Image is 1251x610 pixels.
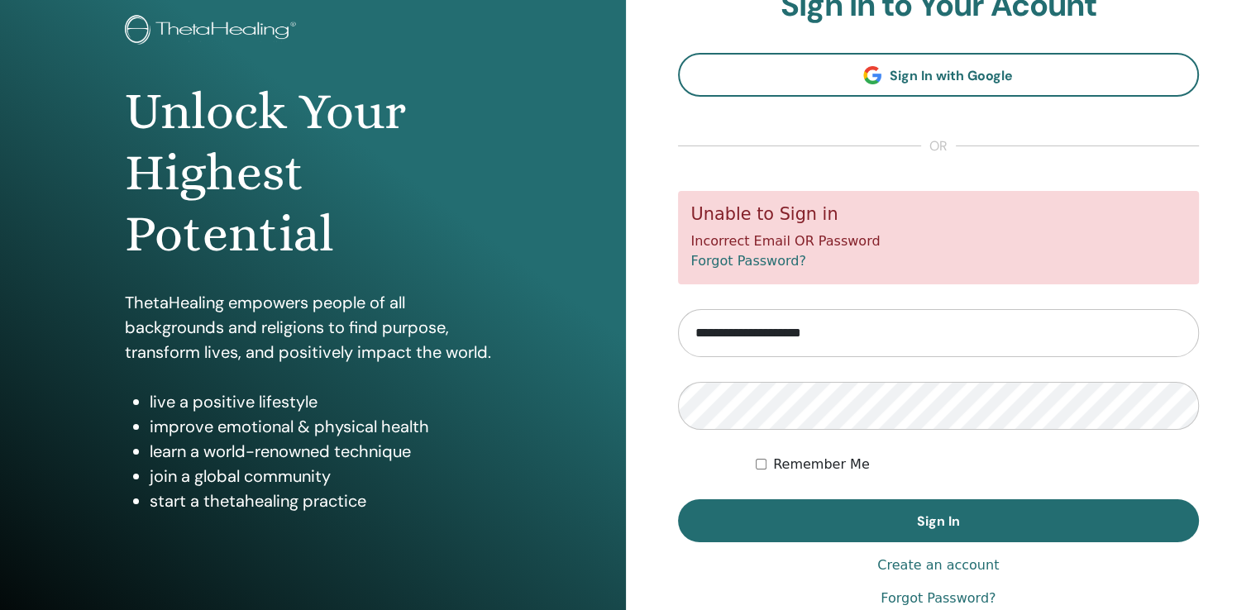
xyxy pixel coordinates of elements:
[890,67,1013,84] span: Sign In with Google
[125,81,500,265] h1: Unlock Your Highest Potential
[756,455,1199,474] div: Keep me authenticated indefinitely or until I manually logout
[917,512,960,530] span: Sign In
[150,464,500,488] li: join a global community
[150,439,500,464] li: learn a world-renowned technique
[877,555,999,575] a: Create an account
[678,499,1200,542] button: Sign In
[150,488,500,513] li: start a thetahealing practice
[678,53,1200,97] a: Sign In with Google
[881,589,996,608] a: Forgot Password?
[678,191,1200,284] div: Incorrect Email OR Password
[691,253,806,269] a: Forgot Password?
[773,455,870,474] label: Remember Me
[921,136,956,156] span: or
[150,389,500,414] li: live a positive lifestyle
[691,204,1187,225] h5: Unable to Sign in
[125,290,500,365] p: ThetaHealing empowers people of all backgrounds and religions to find purpose, transform lives, a...
[150,414,500,439] li: improve emotional & physical health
